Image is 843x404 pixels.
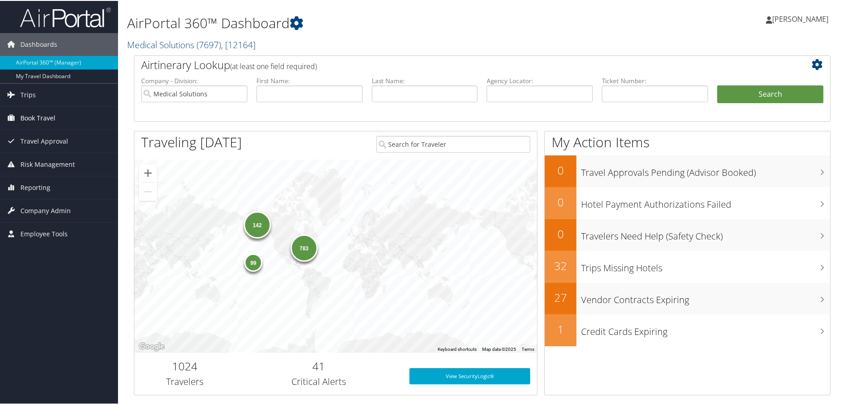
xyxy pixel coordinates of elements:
[545,282,830,314] a: 27Vendor Contracts Expiring
[545,314,830,345] a: 1Credit Cards Expiring
[545,321,577,336] h2: 1
[772,13,828,23] span: [PERSON_NAME]
[545,225,577,241] h2: 0
[141,56,765,72] h2: Airtinerary Lookup
[602,75,708,85] label: Ticket Number:
[545,289,577,304] h2: 27
[139,163,157,181] button: Zoom in
[717,85,823,103] button: Search
[545,132,830,151] h1: My Action Items
[581,161,830,178] h3: Travel Approvals Pending (Advisor Booked)
[376,135,531,152] input: Search for Traveler
[545,257,577,273] h2: 32
[545,194,577,209] h2: 0
[141,132,242,151] h1: Traveling [DATE]
[242,358,396,373] h2: 41
[137,340,167,352] img: Google
[409,367,530,384] a: View SecurityLogic®
[581,224,830,242] h3: Travelers Need Help (Safety Check)
[581,193,830,210] h3: Hotel Payment Authorizations Failed
[545,186,830,218] a: 0Hotel Payment Authorizations Failed
[20,129,68,152] span: Travel Approval
[487,75,593,85] label: Agency Locator:
[581,288,830,305] h3: Vendor Contracts Expiring
[242,374,396,387] h3: Critical Alerts
[545,155,830,186] a: 0Travel Approvals Pending (Advisor Booked)
[256,75,363,85] label: First Name:
[244,252,262,270] div: 99
[581,256,830,274] h3: Trips Missing Hotels
[137,340,167,352] a: Open this area in Google Maps (opens a new window)
[438,345,477,352] button: Keyboard shortcuts
[20,106,55,129] span: Book Travel
[197,38,221,50] span: ( 7697 )
[20,152,75,175] span: Risk Management
[545,218,830,250] a: 0Travelers Need Help (Safety Check)
[20,175,50,198] span: Reporting
[522,346,534,351] a: Terms (opens in new tab)
[20,199,71,221] span: Company Admin
[230,60,317,70] span: (at least one field required)
[127,38,256,50] a: Medical Solutions
[243,210,271,238] div: 142
[545,250,830,282] a: 32Trips Missing Hotels
[20,32,57,55] span: Dashboards
[141,374,228,387] h3: Travelers
[20,222,68,244] span: Employee Tools
[581,320,830,337] h3: Credit Cards Expiring
[545,162,577,177] h2: 0
[141,75,247,85] label: Company - Division:
[127,13,601,32] h1: AirPortal 360™ Dashboard
[141,358,228,373] h2: 1024
[221,38,256,50] span: , [ 12164 ]
[290,234,317,261] div: 783
[482,346,516,351] span: Map data ©2025
[766,5,838,32] a: [PERSON_NAME]
[372,75,478,85] label: Last Name:
[139,182,157,200] button: Zoom out
[20,83,36,105] span: Trips
[20,6,111,27] img: airportal-logo.png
